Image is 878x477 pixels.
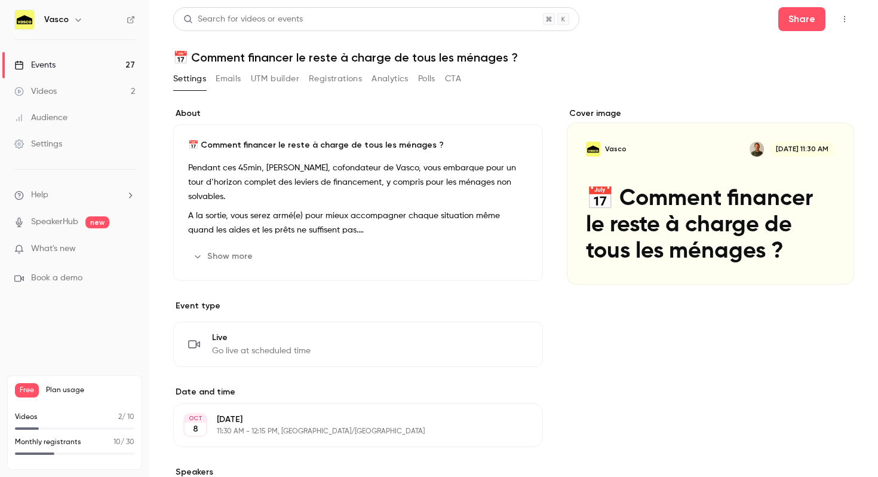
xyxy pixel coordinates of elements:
[14,59,56,71] div: Events
[118,412,134,423] p: / 10
[188,209,528,237] p: A la sortie, vous serez armé(e) pour mieux accompagner chaque situation même quand les aides et l...
[217,427,480,436] p: 11:30 AM - 12:15 PM, [GEOGRAPHIC_DATA]/[GEOGRAPHIC_DATA]
[15,437,81,448] p: Monthly registrants
[188,139,528,151] p: 📅 Comment financer le reste à charge de tous les ménages ?
[251,69,299,88] button: UTM builder
[118,414,122,421] span: 2
[15,412,38,423] p: Videos
[173,386,543,398] label: Date and time
[217,414,480,426] p: [DATE]
[778,7,825,31] button: Share
[418,69,435,88] button: Polls
[173,50,854,65] h1: 📅 Comment financer le reste à charge de tous les ménages ?
[173,69,206,88] button: Settings
[31,272,82,285] span: Book a demo
[372,69,409,88] button: Analytics
[216,69,241,88] button: Emails
[185,414,206,423] div: OCT
[188,247,260,266] button: Show more
[183,13,303,26] div: Search for videos or events
[121,244,135,255] iframe: Noticeable Trigger
[85,216,109,228] span: new
[212,345,311,357] span: Go live at scheduled time
[193,423,198,435] p: 8
[14,138,62,150] div: Settings
[31,216,78,228] a: SpeakerHub
[14,85,57,97] div: Videos
[113,437,134,448] p: / 30
[46,386,134,395] span: Plan usage
[14,189,135,201] li: help-dropdown-opener
[173,300,543,312] p: Event type
[567,108,854,285] section: Cover image
[173,108,543,120] label: About
[212,332,311,344] span: Live
[567,108,854,120] label: Cover image
[445,69,461,88] button: CTA
[15,10,34,29] img: Vasco
[14,112,67,124] div: Audience
[31,189,48,201] span: Help
[309,69,362,88] button: Registrations
[188,161,528,204] p: Pendant ces 45min, [PERSON_NAME], cofondateur de Vasco, vous embarque pour un tour d’horizon comp...
[31,243,76,255] span: What's new
[113,439,121,446] span: 10
[15,383,39,398] span: Free
[44,14,69,26] h6: Vasco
